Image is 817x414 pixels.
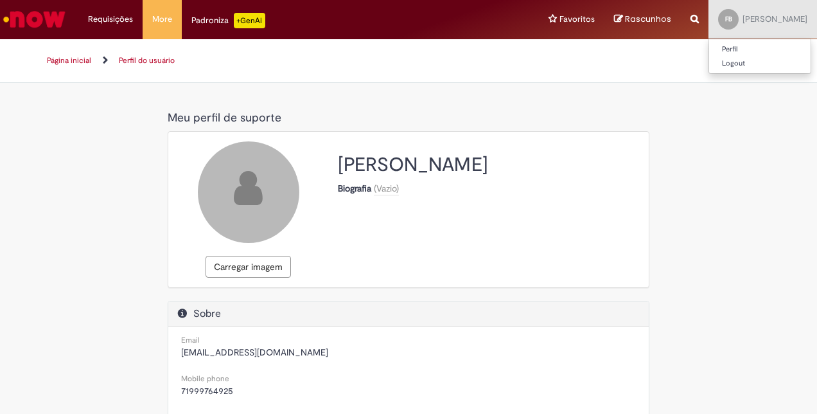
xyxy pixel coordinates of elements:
[374,183,399,194] span: (Vazio)
[206,256,291,278] button: Carregar imagem
[191,13,265,28] div: Padroniza
[88,13,133,26] span: Requisições
[559,13,595,26] span: Favoritos
[181,373,229,384] small: Mobile phone
[47,55,91,66] a: Página inicial
[152,13,172,26] span: More
[234,13,265,28] p: +GenAi
[181,335,200,345] small: Email
[374,183,399,194] span: Biografia - (Vazio) - Pressione enter para editar
[709,42,811,57] a: Perfil
[742,14,807,24] span: [PERSON_NAME]
[1,6,67,32] img: ServiceNow
[178,308,639,320] h2: Sobre
[338,154,639,175] h2: [PERSON_NAME]
[181,385,233,397] span: 71999764925
[42,49,524,73] ul: Trilhas de página
[725,15,732,23] span: FB
[614,14,671,26] a: Rascunhos
[168,111,281,125] span: Meu perfil de suporte
[338,183,374,194] strong: Biografia
[625,13,671,25] span: Rascunhos
[119,55,175,66] a: Perfil do usuário
[709,57,811,71] a: Logout
[181,346,328,358] span: [EMAIL_ADDRESS][DOMAIN_NAME]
